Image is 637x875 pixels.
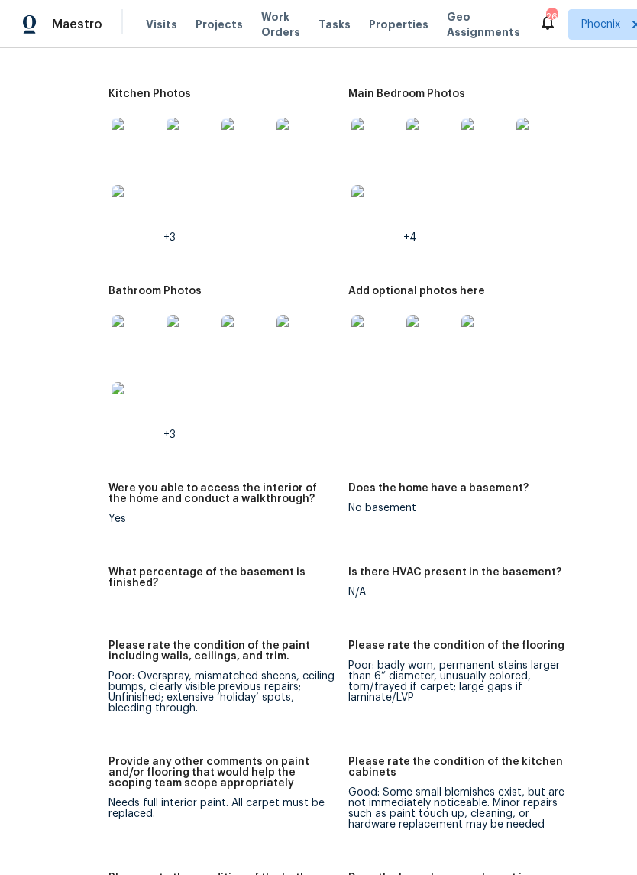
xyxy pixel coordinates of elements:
span: Tasks [318,19,351,30]
div: Yes [108,514,336,524]
h5: Please rate the condition of the flooring [348,640,564,651]
h5: Please rate the condition of the paint including walls, ceilings, and trim. [108,640,336,662]
div: Poor: Overspray, mismatched sheens, ceiling bumps, clearly visible previous repairs; Unfinished; ... [108,671,336,714]
div: Good: Some small blemishes exist, but are not immediately noticeable. Minor repairs such as paint... [348,787,576,830]
div: Poor: badly worn, permanent stains larger than 6” diameter, unusually colored, torn/frayed if car... [348,660,576,703]
span: +4 [403,232,417,243]
div: No basement [348,503,576,514]
span: Geo Assignments [447,9,520,40]
div: 26 [546,9,557,24]
span: Phoenix [581,17,620,32]
span: Work Orders [261,9,300,40]
h5: Does the home have a basement? [348,483,529,494]
h5: Add optional photos here [348,286,485,297]
span: +3 [163,429,176,440]
h5: Bathroom Photos [108,286,202,297]
span: Projects [196,17,243,32]
span: Properties [369,17,428,32]
h5: What percentage of the basement is finished? [108,567,336,588]
h5: Kitchen Photos [108,89,191,99]
span: +3 [163,232,176,243]
h5: Please rate the condition of the kitchen cabinets [348,757,576,778]
div: N/A [348,587,576,598]
h5: Provide any other comments on paint and/or flooring that would help the scoping team scope approp... [108,757,336,789]
div: Needs full interior paint. All carpet must be replaced. [108,798,336,819]
span: Visits [146,17,177,32]
h5: Is there HVAC present in the basement? [348,567,561,578]
h5: Main Bedroom Photos [348,89,465,99]
h5: Were you able to access the interior of the home and conduct a walkthrough? [108,483,336,504]
span: Maestro [52,17,102,32]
